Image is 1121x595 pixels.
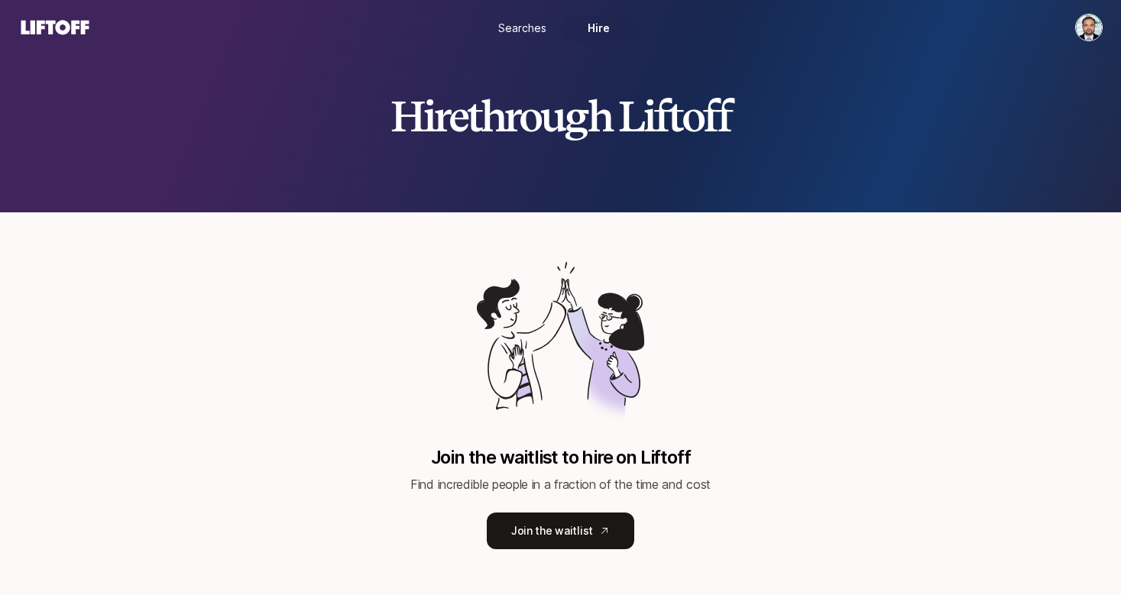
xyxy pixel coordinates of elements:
[498,20,546,36] span: Searches
[588,20,610,36] span: Hire
[431,447,691,468] p: Join the waitlist to hire on Liftoff
[410,474,711,494] p: Find incredible people in a fraction of the time and cost
[561,14,637,42] a: Hire
[390,93,731,139] h2: Hire
[484,14,561,42] a: Searches
[1076,15,1102,40] img: Gunes Menghwar
[467,90,731,142] span: through Liftoff
[1075,14,1103,41] button: Gunes Menghwar
[487,513,634,549] a: Join the waitlist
